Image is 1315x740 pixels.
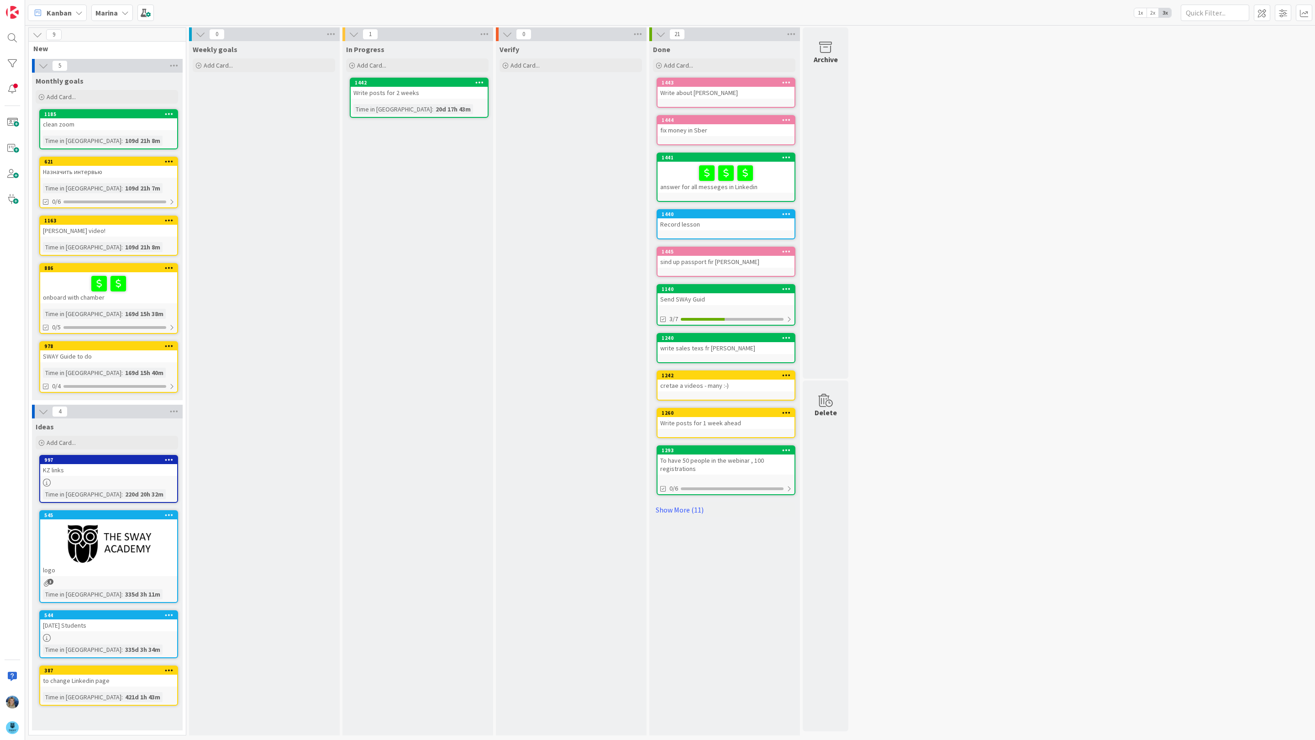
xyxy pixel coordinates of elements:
div: SWAY Guide to do [40,350,177,362]
div: Time in [GEOGRAPHIC_DATA] [43,368,121,378]
span: : [121,183,123,193]
a: 544[DATE] StudentsTime in [GEOGRAPHIC_DATA]:335d 3h 34m [39,610,178,658]
div: clean zoom [40,118,177,130]
div: 1444 [662,117,794,123]
span: Add Card... [510,61,540,69]
div: 1242cretae a videos - many :-) [657,371,794,391]
div: 1440 [662,211,794,217]
span: Done [653,45,670,54]
div: 1445sind up passport fir [PERSON_NAME] [657,248,794,268]
div: 1185 [40,110,177,118]
div: KZ links [40,464,177,476]
span: 4 [52,406,68,417]
div: [DATE] Students [40,619,177,631]
a: 621Назначить интервьюTime in [GEOGRAPHIC_DATA]:109d 21h 7m0/6 [39,157,178,208]
div: 169d 15h 40m [123,368,166,378]
div: 1260 [657,409,794,417]
div: sind up passport fir [PERSON_NAME] [657,256,794,268]
a: 978SWAY Guide to doTime in [GEOGRAPHIC_DATA]:169d 15h 40m0/4 [39,341,178,393]
div: Time in [GEOGRAPHIC_DATA] [353,104,432,114]
span: : [121,692,123,702]
div: 1442 [355,79,488,86]
a: 1441answer for all messeges in Linkedin [657,153,795,202]
a: 1445sind up passport fir [PERSON_NAME] [657,247,795,277]
a: 545logoTime in [GEOGRAPHIC_DATA]:335d 3h 11m [39,510,178,603]
div: 1443Write about [PERSON_NAME] [657,79,794,99]
div: 1293To have 50 people in the webinar , 100 registrations [657,446,794,475]
div: Time in [GEOGRAPHIC_DATA] [43,692,121,702]
div: Time in [GEOGRAPHIC_DATA] [43,242,121,252]
div: 1444 [657,116,794,124]
div: 1140 [657,285,794,293]
img: Visit kanbanzone.com [6,6,19,19]
div: 335d 3h 11m [123,589,163,599]
div: 1240 [657,334,794,342]
span: 3 [47,579,53,585]
div: 545 [40,511,177,519]
div: To have 50 people in the webinar , 100 registrations [657,455,794,475]
a: 1240write sales texs fr [PERSON_NAME] [657,333,795,363]
div: to change Linkedin page [40,675,177,687]
div: 1185 [44,111,177,117]
div: Time in [GEOGRAPHIC_DATA] [43,589,121,599]
a: 886onboard with chamberTime in [GEOGRAPHIC_DATA]:169d 15h 38m0/5 [39,263,178,334]
span: 0 [516,29,531,40]
div: 1140Send SWAy Guid [657,285,794,305]
div: Record lesson [657,218,794,230]
span: 5 [52,60,68,71]
div: 1441answer for all messeges in Linkedin [657,153,794,193]
div: 621 [40,158,177,166]
div: 1445 [657,248,794,256]
a: Show More (11) [653,502,795,517]
div: 421d 1h 43m [123,692,163,702]
input: Quick Filter... [1181,5,1249,21]
div: 109d 21h 8m [123,136,163,146]
div: 387to change Linkedin page [40,666,177,687]
a: 1242cretae a videos - many :-) [657,370,795,401]
div: Send SWAy Guid [657,293,794,305]
div: 544 [40,611,177,619]
div: Time in [GEOGRAPHIC_DATA] [43,136,121,146]
div: 1242 [662,372,794,379]
span: 1 [363,29,378,40]
a: 1443Write about [PERSON_NAME] [657,78,795,108]
span: Add Card... [357,61,386,69]
div: 1442 [351,79,488,87]
div: 1163 [44,217,177,224]
div: 220d 20h 32m [123,489,166,499]
span: 0/6 [669,484,678,493]
div: 1441 [662,154,794,161]
div: 1185clean zoom [40,110,177,130]
div: 886 [40,264,177,272]
div: 1293 [657,446,794,455]
div: Archive [814,54,838,65]
a: 1442Write posts for 2 weeksTime in [GEOGRAPHIC_DATA]:20d 17h 43m [350,78,489,118]
div: 1140 [662,286,794,292]
a: 1440Record lesson [657,209,795,239]
div: 1441 [657,153,794,162]
div: 1443 [662,79,794,86]
div: 544[DATE] Students [40,611,177,631]
div: 387 [40,666,177,675]
div: 109d 21h 8m [123,242,163,252]
div: Write about [PERSON_NAME] [657,87,794,99]
span: 1x [1134,8,1147,17]
div: 1260 [662,410,794,416]
div: Time in [GEOGRAPHIC_DATA] [43,183,121,193]
span: 21 [669,29,685,40]
div: 1440Record lesson [657,210,794,230]
div: 1440 [657,210,794,218]
span: : [121,489,123,499]
div: Time in [GEOGRAPHIC_DATA] [43,309,121,319]
span: 0/4 [52,381,61,391]
span: 2x [1147,8,1159,17]
div: Назначить интервью [40,166,177,178]
a: 1163[PERSON_NAME] video!Time in [GEOGRAPHIC_DATA]:109d 21h 8m [39,216,178,256]
div: 544 [44,612,177,618]
span: 3x [1159,8,1171,17]
span: : [121,645,123,655]
div: 997 [44,457,177,463]
a: 1293To have 50 people in the webinar , 100 registrations0/6 [657,445,795,495]
div: Write posts for 1 week ahead [657,417,794,429]
a: 387to change Linkedin pageTime in [GEOGRAPHIC_DATA]:421d 1h 43m [39,666,178,706]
